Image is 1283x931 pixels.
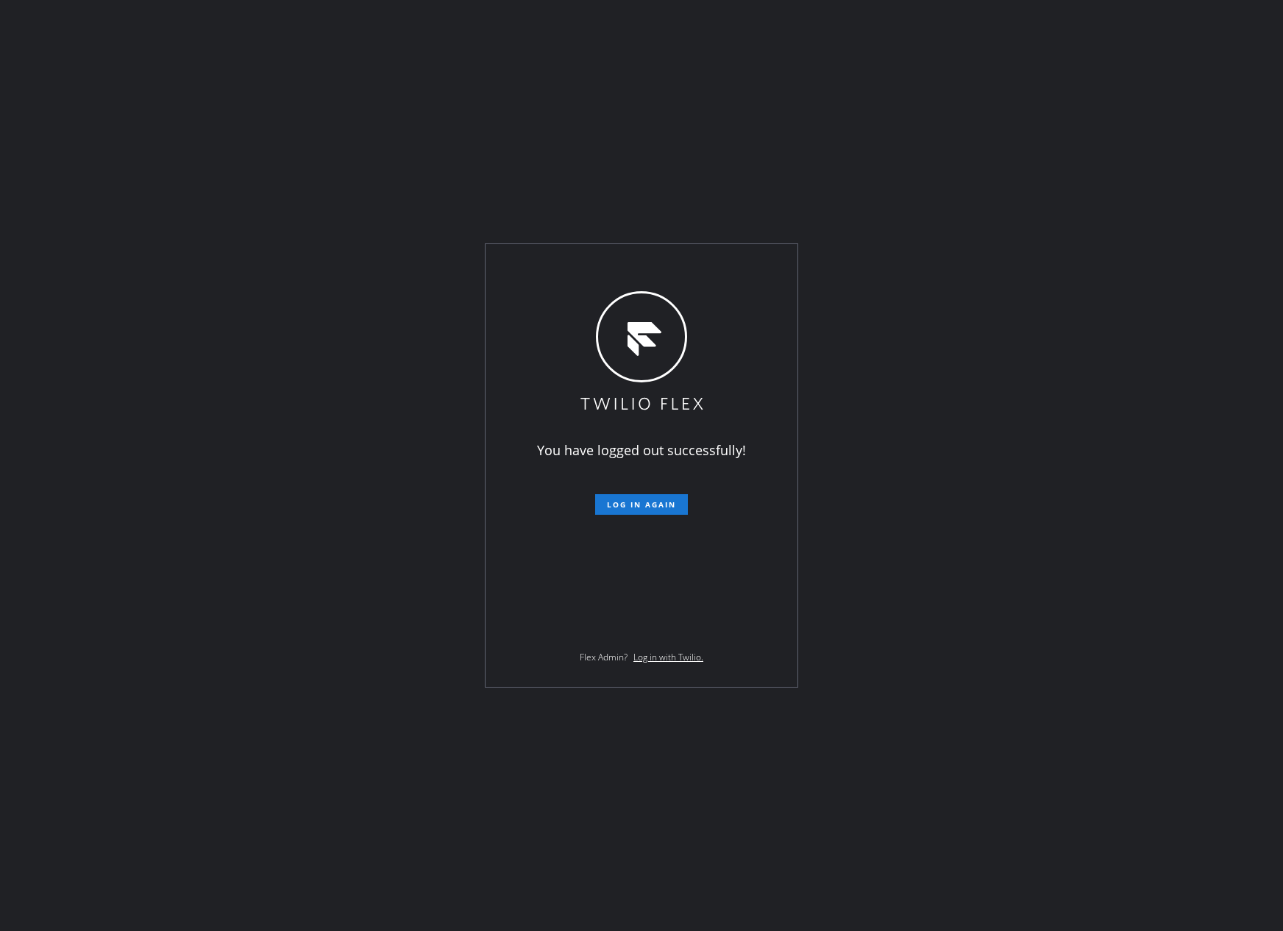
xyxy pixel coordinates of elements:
span: Log in again [607,499,676,510]
span: You have logged out successfully! [537,441,746,459]
span: Flex Admin? [580,651,628,663]
a: Log in with Twilio. [633,651,703,663]
button: Log in again [595,494,688,515]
